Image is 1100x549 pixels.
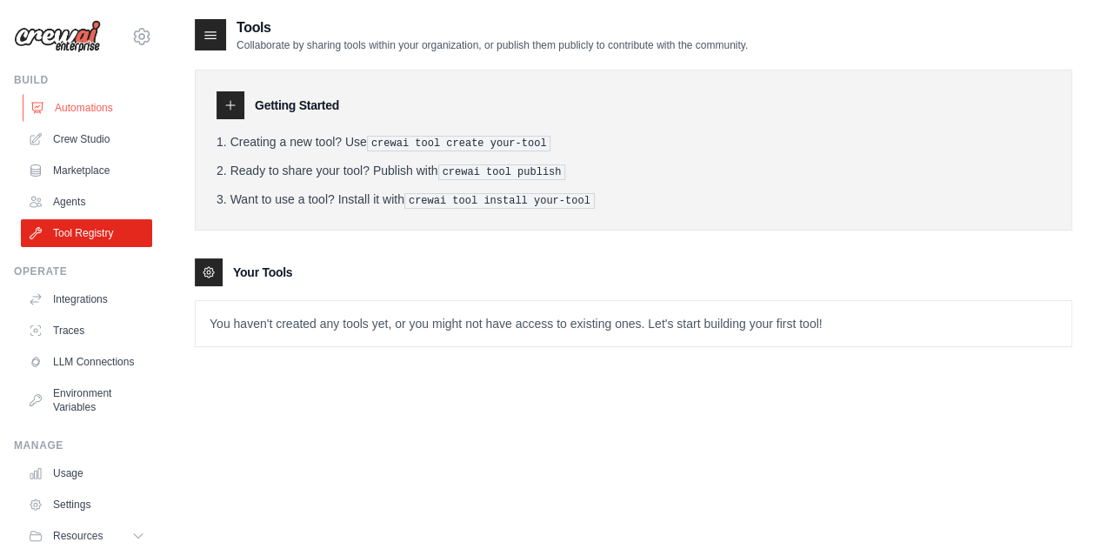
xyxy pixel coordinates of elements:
[237,17,748,38] h2: Tools
[21,188,152,216] a: Agents
[53,529,103,543] span: Resources
[217,191,1050,209] li: Want to use a tool? Install it with
[237,38,748,52] p: Collaborate by sharing tools within your organization, or publish them publicly to contribute wit...
[21,459,152,487] a: Usage
[21,219,152,247] a: Tool Registry
[217,133,1050,151] li: Creating a new tool? Use
[367,136,551,151] pre: crewai tool create your-tool
[14,439,152,452] div: Manage
[21,285,152,313] a: Integrations
[196,301,1071,346] p: You haven't created any tools yet, or you might not have access to existing ones. Let's start bui...
[21,317,152,345] a: Traces
[255,97,339,114] h3: Getting Started
[23,94,154,122] a: Automations
[21,125,152,153] a: Crew Studio
[404,193,595,209] pre: crewai tool install your-tool
[14,264,152,278] div: Operate
[21,379,152,421] a: Environment Variables
[21,348,152,376] a: LLM Connections
[438,164,566,180] pre: crewai tool publish
[217,162,1050,180] li: Ready to share your tool? Publish with
[21,491,152,519] a: Settings
[233,264,292,281] h3: Your Tools
[21,157,152,184] a: Marketplace
[14,20,101,53] img: Logo
[14,73,152,87] div: Build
